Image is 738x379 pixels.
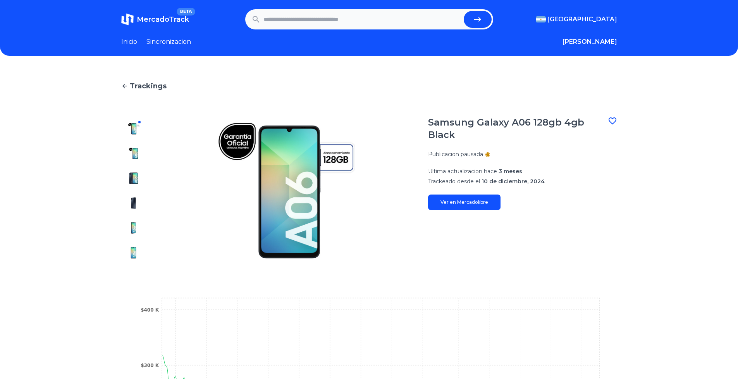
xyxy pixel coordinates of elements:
span: BETA [177,8,195,16]
span: 10 de diciembre, 2024 [482,178,545,185]
h1: Samsung Galaxy A06 128gb 4gb Black [428,116,608,141]
span: Trackings [130,81,167,91]
tspan: $400 K [141,307,159,313]
p: Publicacion pausada [428,150,483,158]
span: MercadoTrack [137,15,189,24]
tspan: $300 K [141,363,159,368]
img: Samsung Galaxy A06 128gb 4gb Black [127,246,140,259]
a: Inicio [121,37,137,47]
img: Samsung Galaxy A06 128gb 4gb Black [127,147,140,160]
a: Ver en Mercadolibre [428,195,501,210]
img: MercadoTrack [121,13,134,26]
span: 3 meses [499,168,522,175]
span: Ultima actualizacion hace [428,168,497,175]
img: Samsung Galaxy A06 128gb 4gb Black [127,197,140,209]
img: Samsung Galaxy A06 128gb 4gb Black [127,172,140,184]
a: MercadoTrackBETA [121,13,189,26]
span: Trackeado desde el [428,178,480,185]
img: Samsung Galaxy A06 128gb 4gb Black [127,122,140,135]
img: Argentina [536,16,546,22]
button: [GEOGRAPHIC_DATA] [536,15,617,24]
button: [PERSON_NAME] [563,37,617,47]
a: Sincronizacion [146,37,191,47]
span: [GEOGRAPHIC_DATA] [547,15,617,24]
img: Samsung Galaxy A06 128gb 4gb Black [162,116,413,265]
img: Samsung Galaxy A06 128gb 4gb Black [127,222,140,234]
a: Trackings [121,81,617,91]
